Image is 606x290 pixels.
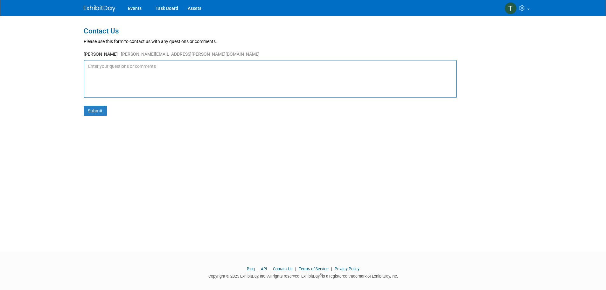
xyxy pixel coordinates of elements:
h1: Contact Us [84,27,523,35]
img: Tracy Schwerin [505,2,517,14]
img: ExhibitDay [84,5,115,12]
button: Submit [84,106,107,116]
a: Privacy Policy [335,266,359,271]
div: Please use this form to contact us with any questions or comments. [84,38,523,45]
span: | [268,266,272,271]
a: Contact Us [273,266,293,271]
span: | [294,266,298,271]
a: Terms of Service [299,266,329,271]
a: API [261,266,267,271]
span: | [330,266,334,271]
sup: ® [320,273,322,277]
div: [PERSON_NAME] [84,51,523,60]
a: Blog [247,266,255,271]
span: [PERSON_NAME][EMAIL_ADDRESS][PERSON_NAME][DOMAIN_NAME] [118,52,260,57]
span: | [256,266,260,271]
